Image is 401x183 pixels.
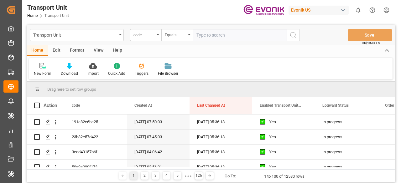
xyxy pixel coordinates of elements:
div: ● ● ● [185,174,191,178]
div: Import [87,71,99,76]
div: 3 [152,172,159,180]
div: Quick Add [108,71,125,76]
span: Enabled Transport Unit Inbound [260,103,302,108]
div: 126 [195,172,203,180]
button: Evonik US [289,4,351,16]
a: Home [27,13,38,18]
div: code [133,31,155,38]
div: 1 to 100 of 12580 rows [264,173,305,180]
img: Evonik-brand-mark-Deep-Purple-RGB.jpeg_1700498283.jpeg [243,5,284,16]
div: 4 [163,172,170,180]
div: Transport Unit [33,31,117,38]
div: 2 [141,172,148,180]
div: Yes [269,115,307,129]
button: open menu [161,29,193,41]
div: Equals [165,31,186,38]
div: Evonik US [289,6,349,15]
button: search button [287,29,300,41]
div: File Browser [158,71,178,76]
div: Yes [269,160,307,174]
div: Help [108,45,127,56]
div: Yes [269,130,307,144]
div: New Form [34,71,51,76]
div: Press SPACE to select this row. [27,145,64,160]
button: open menu [130,29,161,41]
div: 50e9e090f173 [64,160,127,174]
button: Save [348,29,392,41]
div: Download [61,71,78,76]
div: [DATE] 05:36:18 [190,130,252,144]
div: Edit [48,45,65,56]
div: Go To: [225,173,236,179]
div: Triggers [135,71,148,76]
span: Drag here to set row groups [47,87,96,92]
span: code [72,103,80,108]
span: Created At [134,103,152,108]
div: 23b32e57d422 [64,130,127,144]
div: Transport Unit [27,3,69,12]
div: In progress [315,130,378,144]
div: Press SPACE to select this row. [27,114,64,130]
span: Logward Status [322,103,349,108]
div: In progress [315,114,378,129]
div: [DATE] 04:06:42 [127,145,190,159]
button: open menu [30,29,124,41]
button: show 0 new notifications [351,3,365,17]
div: 3ecd49157b6f [64,145,127,159]
div: [DATE] 07:50:03 [127,114,190,129]
div: View [89,45,108,56]
span: Ctrl/CMD + S [362,41,380,45]
button: Help Center [365,3,379,17]
input: Type to search [193,29,287,41]
div: Press SPACE to select this row. [27,160,64,175]
div: [DATE] 02:56:31 [127,160,190,174]
div: [DATE] 07:45:03 [127,130,190,144]
div: Press SPACE to select this row. [27,130,64,145]
div: In progress [315,145,378,159]
div: Home [27,45,48,56]
div: 191e82c6be25 [64,114,127,129]
div: Yes [269,145,307,159]
div: 1 [130,172,138,180]
div: 5 [174,172,181,180]
div: [DATE] 05:36:18 [190,160,252,174]
div: Format [65,45,89,56]
div: Action [44,103,57,108]
span: Last Changed At [197,103,225,108]
div: [DATE] 05:36:18 [190,114,252,129]
div: [DATE] 05:36:18 [190,145,252,159]
div: In progress [315,160,378,174]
